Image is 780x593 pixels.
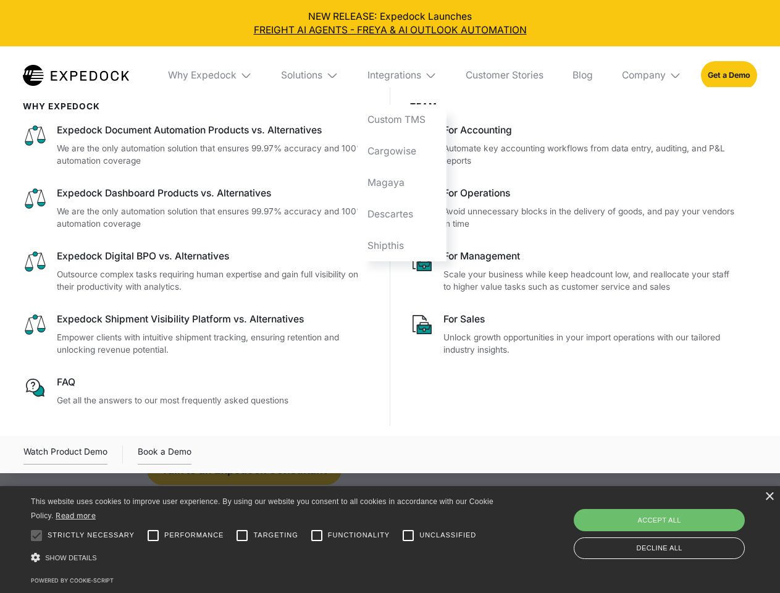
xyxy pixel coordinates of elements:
a: Expedock Document Automation Products vs. AlternativesWe are the only automation solution that en... [23,124,371,167]
a: Powered by cookie-script [31,577,114,584]
a: open lightbox [23,445,107,465]
div: Show details [31,550,498,566]
span: Unclassified [419,530,476,540]
a: Expedock Shipment Visibility Platform vs. AlternativesEmpower clients with intuitive shipment tra... [23,313,371,356]
p: Unlock growth opportunities in your import operations with our tailored industry insights. [443,331,737,356]
div: For Operations [443,187,737,200]
div: Company [622,69,666,82]
p: Scale your business while keep headcount low, and reallocate your staff to higher value tasks suc... [443,268,737,293]
a: FAQGet all the answers to our most frequently asked questions [23,376,371,406]
div: Expedock Shipment Visibility Platform vs. Alternatives [57,313,371,326]
div: Expedock Document Automation Products vs. Alternatives [57,124,371,137]
div: Team [410,101,738,111]
a: Shipthis [358,230,447,261]
iframe: Chat Widget [574,460,780,593]
div: For Management [443,250,737,263]
div: Watch Product Demo [23,445,107,465]
a: Read more [56,511,96,520]
a: Custom TMS [358,104,447,136]
div: Expedock Dashboard Products vs. Alternatives [57,187,371,200]
a: Magaya [358,167,447,198]
a: Descartes [358,198,447,230]
p: Avoid unnecessary blocks in the delivery of goods, and pay your vendors in time [443,205,737,230]
div: Integrations [358,46,447,104]
a: Expedock Digital BPO vs. AlternativesOutsource complex tasks requiring human expertise and gain f... [23,250,371,293]
a: For SalesUnlock growth opportunities in your import operations with our tailored industry insights. [410,313,738,356]
a: Get a Demo [701,61,757,89]
p: We are the only automation solution that ensures 99.97% accuracy and 100% automation coverage [57,142,371,167]
a: FREIGHT AI AGENTS - FREYA & AI OUTLOOK AUTOMATION [10,23,771,37]
div: NEW RELEASE: Expedock Launches [10,10,771,37]
p: Outsource complex tasks requiring human expertise and gain full visibility on their productivity ... [57,268,371,293]
span: Targeting [253,530,298,540]
div: For Accounting [443,124,737,137]
nav: Integrations [358,104,447,261]
p: Get all the answers to our most frequently asked questions [57,394,371,407]
p: Empower clients with intuitive shipment tracking, ensuring retention and unlocking revenue potent... [57,331,371,356]
a: Book a Demo [138,445,191,465]
a: Cargowise [358,136,447,167]
a: For OperationsAvoid unnecessary blocks in the delivery of goods, and pay your vendors in time [410,187,738,230]
p: We are the only automation solution that ensures 99.97% accuracy and 100% automation coverage [57,205,371,230]
a: For AccountingAutomate key accounting workflows from data entry, auditing, and P&L reports [410,124,738,167]
span: This website uses cookies to improve user experience. By using our website you consent to all coo... [31,497,493,520]
div: Company [612,46,691,104]
a: Customer Stories [456,46,553,104]
div: WHy Expedock [23,101,371,111]
div: For Sales [443,313,737,326]
span: Show details [45,554,97,561]
div: Expedock Digital BPO vs. Alternatives [57,250,371,263]
a: Blog [563,46,602,104]
div: Solutions [272,46,348,104]
div: Why Expedock [168,69,237,82]
span: Strictly necessary [48,530,135,540]
p: Automate key accounting workflows from data entry, auditing, and P&L reports [443,142,737,167]
span: Functionality [328,530,390,540]
a: Expedock Dashboard Products vs. AlternativesWe are the only automation solution that ensures 99.9... [23,187,371,230]
span: Performance [164,530,224,540]
a: For ManagementScale your business while keep headcount low, and reallocate your staff to higher v... [410,250,738,293]
div: Integrations [367,69,421,82]
div: Why Expedock [158,46,262,104]
div: FAQ [57,376,371,389]
div: Solutions [281,69,322,82]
